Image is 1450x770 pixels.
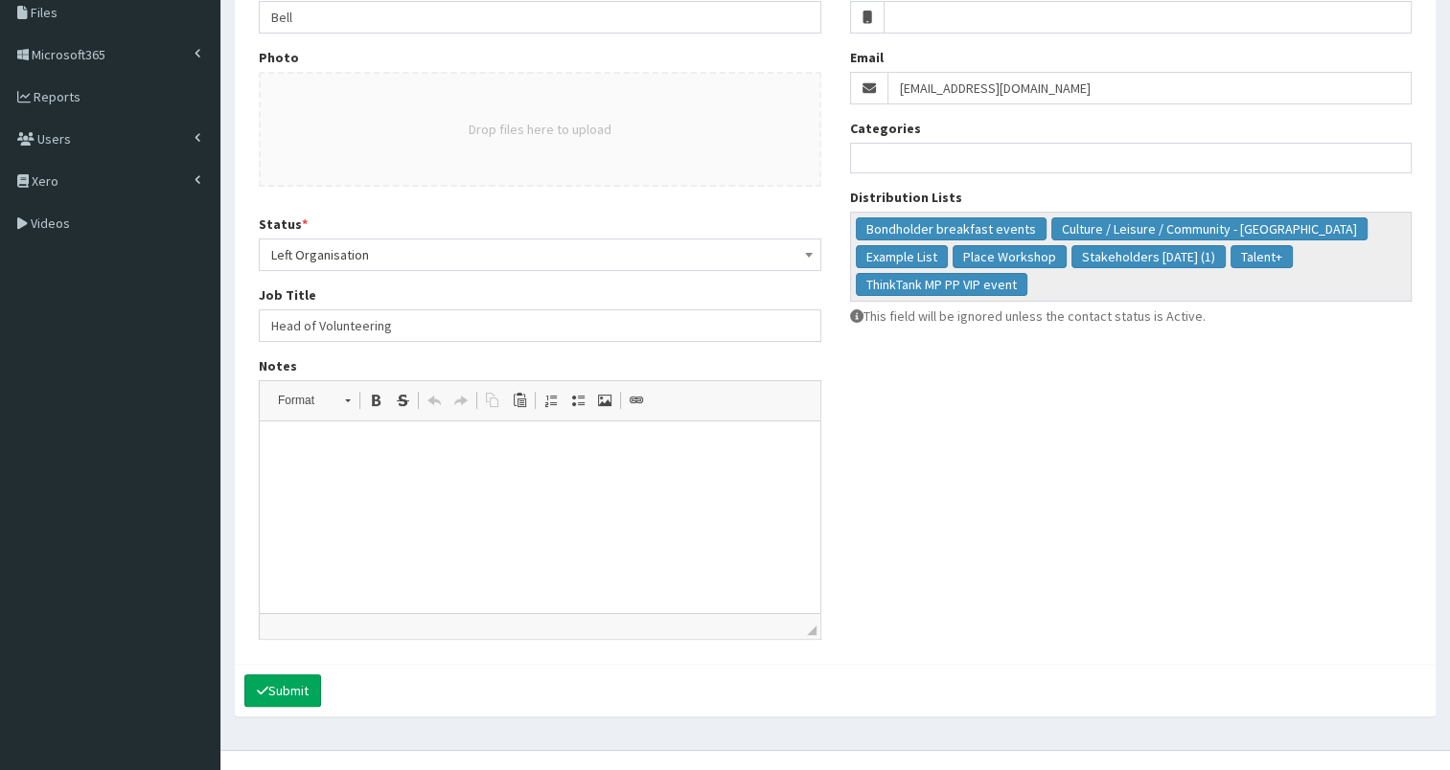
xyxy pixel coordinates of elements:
[1071,245,1226,268] li: Stakeholders May 2023 (1)
[244,674,321,707] button: Submit
[34,88,81,105] span: Reports
[259,48,299,67] label: Photo
[538,388,564,413] a: Insert/Remove Numbered List
[31,215,70,232] span: Videos
[32,172,58,190] span: Xero
[267,387,360,414] a: Format
[1051,217,1368,240] li: Culture / Leisure / Community - North Bank
[362,388,389,413] a: Bold (Ctrl+B)
[850,188,962,207] label: Distribution Lists
[506,388,533,413] a: Paste (Ctrl+V)
[389,388,416,413] a: Strike Through
[807,625,817,635] span: Drag to resize
[268,388,335,413] span: Format
[259,215,308,234] label: Status
[469,120,611,139] button: Drop files here to upload
[259,285,316,305] label: Job Title
[856,245,948,268] li: Example List
[850,306,1413,326] p: This field will be ignored unless the contact status is Active.
[850,48,884,67] label: Email
[564,388,591,413] a: Insert/Remove Bulleted List
[856,217,1047,240] li: Bondholder breakfast events
[271,241,809,268] span: Left Organisation
[421,388,448,413] a: Undo (Ctrl+Z)
[32,46,105,63] span: Microsoft365
[953,245,1067,268] li: Place Workshop
[448,388,474,413] a: Redo (Ctrl+Y)
[856,273,1027,296] li: ThinkTank MP PP VIP event
[479,388,506,413] a: Copy (Ctrl+C)
[591,388,618,413] a: Image
[259,238,821,271] span: Left Organisation
[37,130,71,147] span: Users
[850,119,921,138] label: Categories
[259,356,297,375] label: Notes
[31,4,58,21] span: Files
[1231,245,1293,268] li: Talent+
[623,388,650,413] a: Link (Ctrl+L)
[260,421,820,613] iframe: Rich Text Editor, notes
